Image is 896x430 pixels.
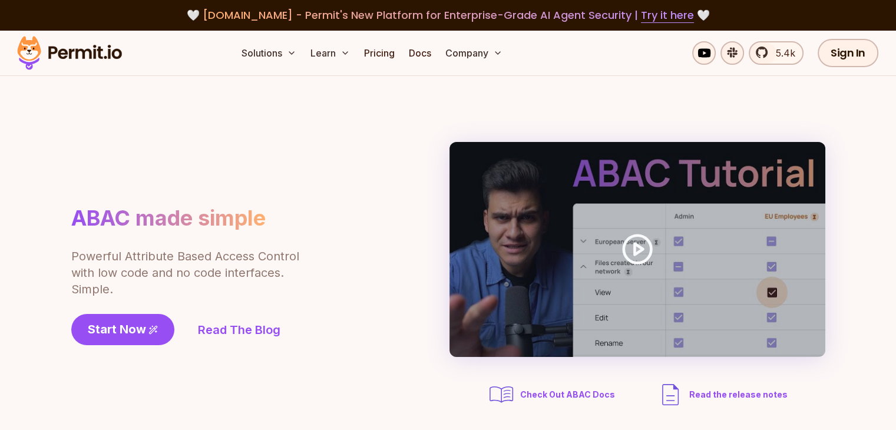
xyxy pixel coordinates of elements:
[689,389,788,401] span: Read the release notes
[520,389,615,401] span: Check Out ABAC Docs
[441,41,507,65] button: Company
[12,33,127,73] img: Permit logo
[203,8,694,22] span: [DOMAIN_NAME] - Permit's New Platform for Enterprise-Grade AI Agent Security |
[71,314,174,345] a: Start Now
[749,41,804,65] a: 5.4k
[306,41,355,65] button: Learn
[88,321,146,338] span: Start Now
[656,381,685,409] img: description
[818,39,878,67] a: Sign In
[71,248,301,297] p: Powerful Attribute Based Access Control with low code and no code interfaces. Simple.
[641,8,694,23] a: Try it here
[359,41,399,65] a: Pricing
[769,46,795,60] span: 5.4k
[71,205,266,231] h1: ABAC made simple
[487,381,515,409] img: abac docs
[487,381,619,409] a: Check Out ABAC Docs
[656,381,788,409] a: Read the release notes
[198,322,280,338] a: Read The Blog
[404,41,436,65] a: Docs
[28,7,868,24] div: 🤍 🤍
[237,41,301,65] button: Solutions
